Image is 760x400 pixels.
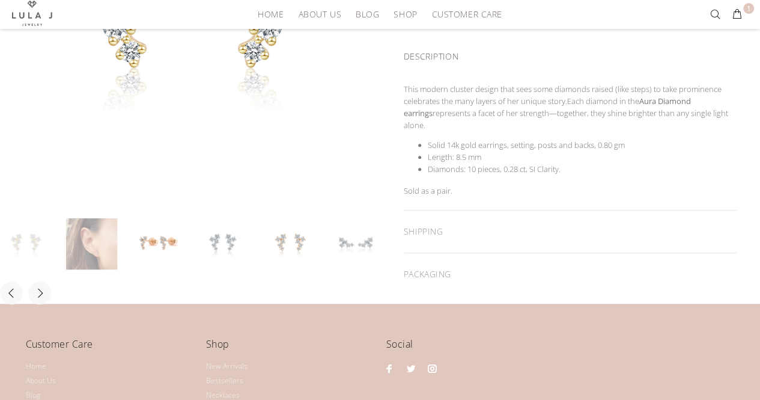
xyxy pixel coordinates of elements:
a: About Us [26,374,56,388]
span: Shop [394,10,417,19]
a: Customer Care [424,5,502,23]
li: Diamonds: 10 pieces, 0.28 ct, SI Clarity. [428,163,737,175]
button: Next [28,282,51,304]
span: About Us [298,10,341,19]
h4: Shop [206,336,374,361]
a: About Us [291,5,348,23]
li: Length: 8.5 mm [428,151,737,163]
button: 1 [726,5,748,24]
a: Shop [386,5,424,23]
a: HOME [251,5,291,23]
a: New Arrivals [206,359,248,374]
a: Blog [348,5,386,23]
span: Customer Care [431,10,502,19]
span: HOME [258,10,284,19]
p: Sold as a pair. [404,185,737,197]
div: SHIPPING [404,211,737,253]
p: This modern cluster design that sees some diamonds raised (like steps) to take prominence celebra... [404,83,737,131]
a: Bestsellers [206,374,243,388]
span: Blog [356,10,379,19]
li: Solid 14k gold earrings, setting, posts and backs, 0.80 gm [428,139,737,151]
div: DESCRIPTION [404,35,737,73]
h4: Social [386,336,735,361]
a: Home [26,359,46,374]
div: PACKAGING [404,253,737,295]
h4: Customer Care [26,336,194,361]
